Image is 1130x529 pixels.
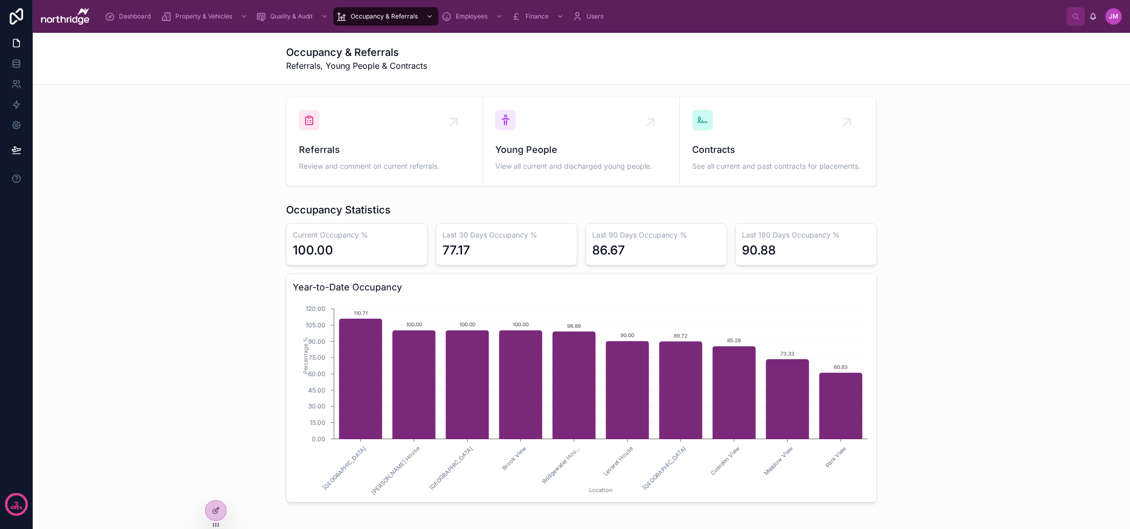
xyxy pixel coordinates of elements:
[308,386,326,394] tspan: 45.00
[312,435,326,443] tspan: 0.00
[442,242,470,259] div: 77.17
[541,445,581,485] text: Bridgewater Hou...
[428,445,474,492] text: [GEOGRAPHIC_DATA]
[286,203,391,217] h1: Occupancy Statistics
[692,143,863,157] span: Contracts
[508,7,569,26] a: Finance
[102,7,158,26] a: Dashboard
[175,12,232,21] span: Property & Vehicles
[293,280,870,295] h3: Year-to-Date Occupancy
[158,7,253,26] a: Property & Vehicles
[351,12,418,21] span: Occupancy & Referrals
[370,445,421,496] text: [PERSON_NAME] House
[641,445,688,492] text: [GEOGRAPHIC_DATA]
[309,354,326,361] tspan: 75.00
[308,370,326,378] tspan: 60.00
[14,499,18,510] p: 3
[286,60,427,72] span: Referrals, Young People & Contracts
[308,338,326,345] tspan: 90.00
[620,332,634,338] text: 90.00
[97,5,1066,28] div: scrollable content
[834,364,847,370] text: 60.83
[293,230,421,240] h3: Current Occupancy %
[674,332,688,339] text: 89.72
[306,305,326,312] tspan: 120.00
[293,299,870,496] div: chart
[354,310,368,316] text: 110.71
[495,161,667,171] span: View all current and discharged young people.
[321,445,368,492] text: [GEOGRAPHIC_DATA]
[680,97,876,186] a: ContractsSee all current and past contracts for placements.
[456,12,488,21] span: Employees
[513,321,529,327] text: 100.00
[589,486,613,494] tspan: Location
[310,419,326,426] tspan: 15.00
[742,230,870,240] h3: Last 180 Days Occupancy %
[308,402,326,410] tspan: 30.00
[293,242,333,259] div: 100.00
[41,8,89,25] img: App logo
[442,230,571,240] h3: Last 30 Days Occupancy %
[824,445,848,469] text: Park View
[727,337,741,343] text: 85.28
[483,97,679,186] a: Young PeopleView all current and discharged young people.
[459,321,475,327] text: 100.00
[692,161,863,171] span: See all current and past contracts for placements.
[762,445,794,477] text: Meadow View
[253,7,333,26] a: Quality & Audit
[287,97,483,186] a: ReferralsReview and comment on current referrals.
[495,143,667,157] span: Young People
[438,7,508,26] a: Employees
[587,12,603,21] span: Users
[526,12,549,21] span: Finance
[780,350,794,357] text: 73.33
[119,12,151,21] span: Dashboard
[299,143,470,157] span: Referrals
[286,45,427,60] h1: Occupancy & Referrals
[1109,12,1118,21] span: JM
[602,445,634,477] text: Leveret House
[299,161,470,171] span: Review and comment on current referrals.
[592,230,720,240] h3: Last 90 Days Occupancy %
[10,503,23,512] p: days
[302,337,309,374] tspan: Percentage %
[270,12,313,21] span: Quality & Audit
[333,7,438,26] a: Occupancy & Referrals
[592,242,625,259] div: 86.67
[567,323,581,329] text: 98.89
[306,321,326,329] tspan: 105.00
[501,445,528,472] text: Brook View
[569,7,611,26] a: Users
[406,321,422,327] text: 100.00
[742,242,776,259] div: 90.88
[709,445,741,477] text: Cuerden View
